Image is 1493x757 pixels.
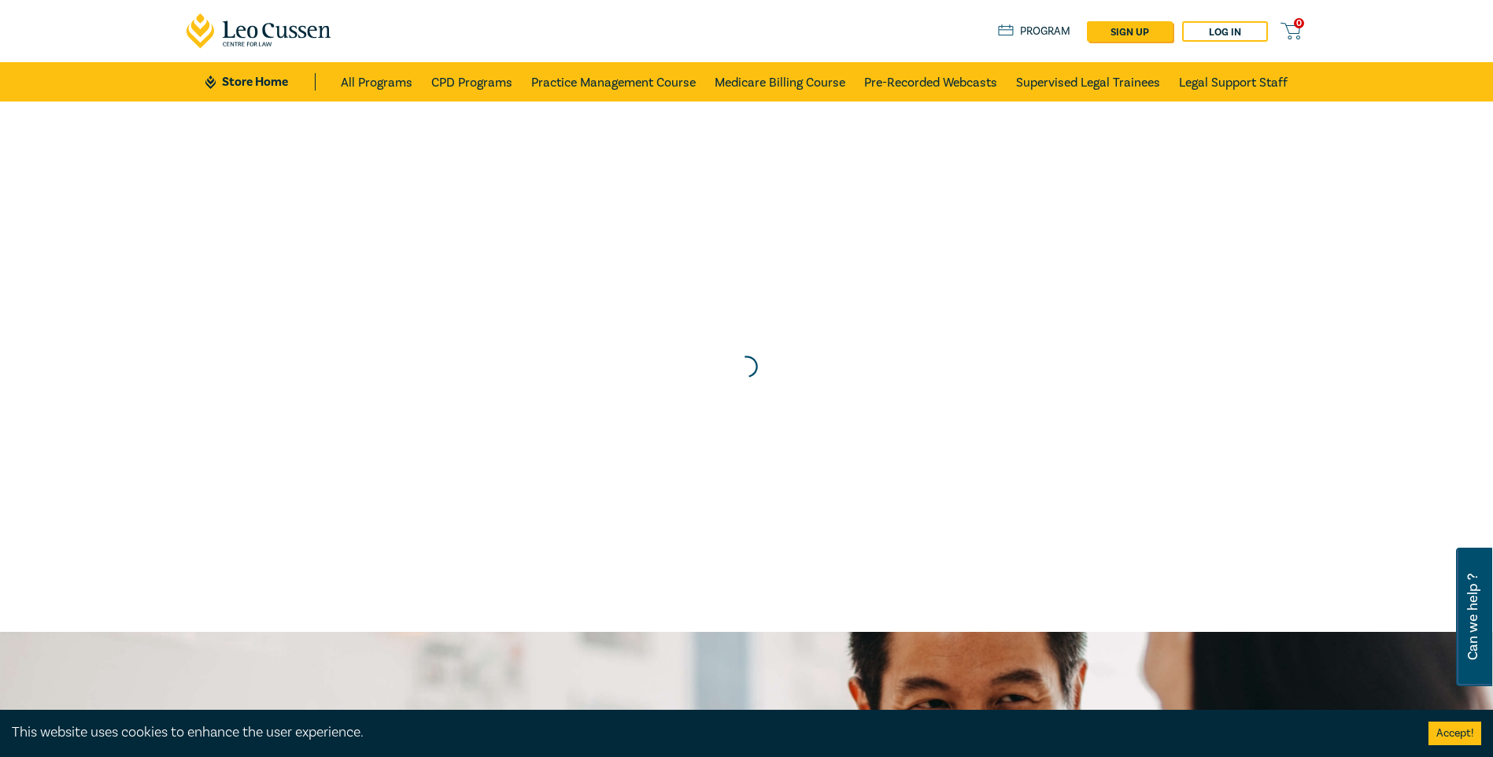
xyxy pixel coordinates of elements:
a: Medicare Billing Course [715,62,845,102]
a: Program [998,23,1071,40]
span: Can we help ? [1465,557,1480,677]
div: This website uses cookies to enhance the user experience. [12,722,1405,743]
span: 0 [1294,18,1304,28]
button: Accept cookies [1428,722,1481,745]
a: Legal Support Staff [1179,62,1288,102]
a: Practice Management Course [531,62,696,102]
a: Supervised Legal Trainees [1016,62,1160,102]
a: sign up [1087,21,1173,42]
a: Pre-Recorded Webcasts [864,62,997,102]
a: All Programs [341,62,412,102]
a: Log in [1182,21,1268,42]
a: CPD Programs [431,62,512,102]
a: Store Home [205,73,315,90]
